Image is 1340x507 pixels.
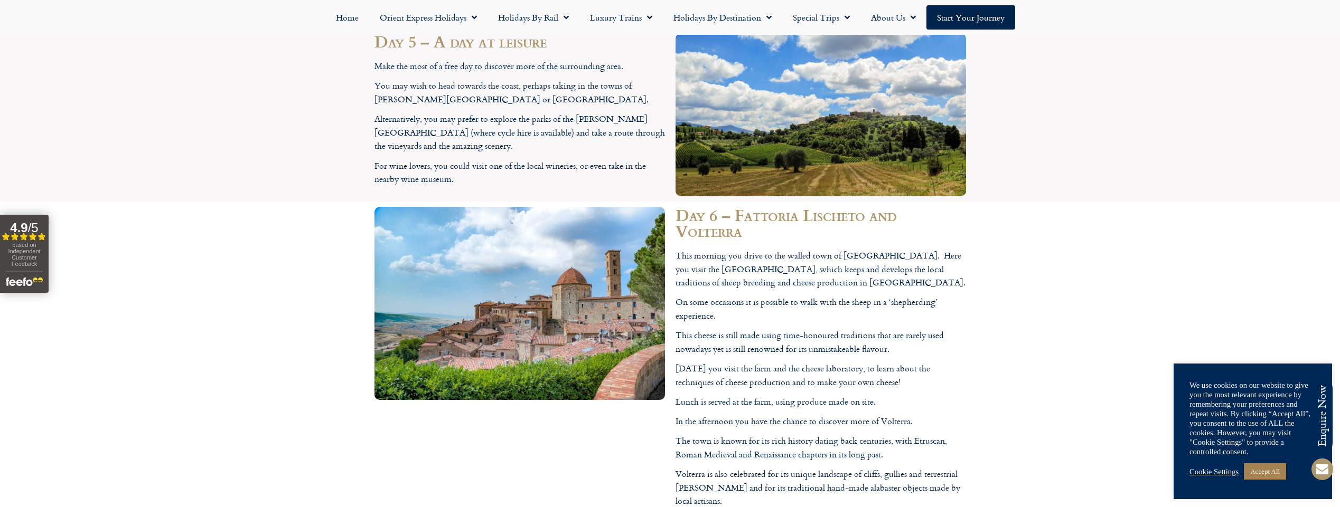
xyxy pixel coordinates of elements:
[926,5,1015,30] a: Start your Journey
[1189,380,1316,456] div: We use cookies on our website to give you the most relevant experience by remembering your prefer...
[676,207,966,238] h2: Day 6 – Fattoria Lischeto and Volterra
[325,5,369,30] a: Home
[374,79,665,106] p: You may wish to head towards the coast, perhaps taking in the towns of [PERSON_NAME][GEOGRAPHIC_D...
[860,5,926,30] a: About Us
[374,60,665,73] p: Make the most of a free day to discover more of the surrounding area.
[374,159,665,186] p: For wine lovers, you could visit one of the local wineries, or even take in the nearby wine museum.
[676,415,966,428] p: In the afternoon you have the chance to discover more of Volterra.
[579,5,663,30] a: Luxury Trains
[676,395,966,409] p: Lunch is served at the farm, using produce made on site.
[676,295,966,322] p: On some occasions it is possible to walk with the sheep in a ‘shepherding’ experience.
[5,5,1335,30] nav: Menu
[676,434,966,461] p: The town is known for its rich history dating back centuries, with Etruscan, Roman Medieval and R...
[374,112,665,153] p: Alternatively, you may prefer to explore the parks of the [PERSON_NAME][GEOGRAPHIC_DATA] (where c...
[369,5,488,30] a: Orient Express Holidays
[676,329,966,356] p: This cheese is still made using time-honoured traditions that are rarely used nowadays yet is sti...
[676,362,966,389] p: [DATE] you visit the farm and the cheese laboratory, to learn about the techniques of cheese prod...
[1244,463,1286,480] a: Accept All
[663,5,782,30] a: Holidays by Destination
[782,5,860,30] a: Special Trips
[374,33,665,49] h2: Day 5 – A day at leisure
[1189,467,1239,476] a: Cookie Settings
[676,249,966,290] p: This morning you drive to the walled town of [GEOGRAPHIC_DATA]. Here you visit the [GEOGRAPHIC_DA...
[488,5,579,30] a: Holidays by Rail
